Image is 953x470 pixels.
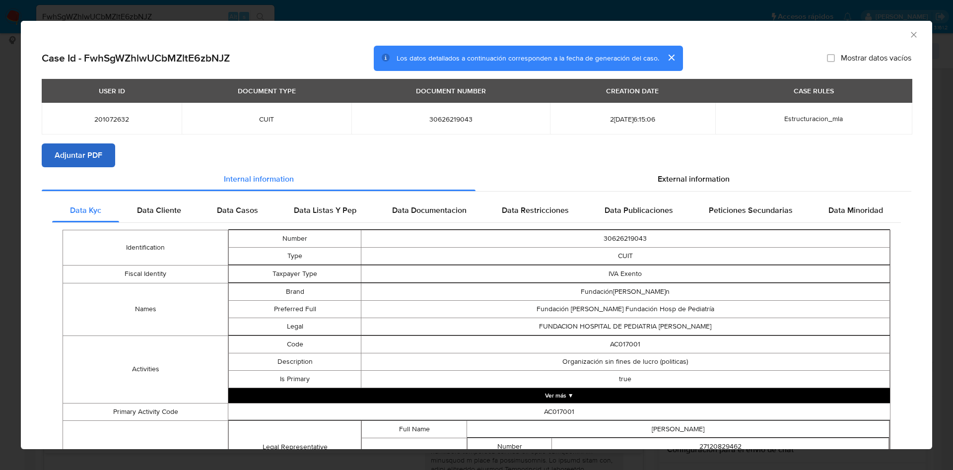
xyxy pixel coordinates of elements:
[410,82,492,99] div: DOCUMENT NUMBER
[827,54,835,62] input: Mostrar datos vacíos
[52,199,901,222] div: Detailed internal info
[397,53,659,63] span: Los datos detallados a continuación corresponden a la fecha de generación del caso.
[55,144,102,166] span: Adjuntar PDF
[467,420,889,438] td: [PERSON_NAME]
[42,167,911,191] div: Detailed info
[229,283,361,300] td: Brand
[784,114,843,124] span: Estructuracion_mla
[229,230,361,247] td: Number
[228,388,890,403] button: Expand array
[93,82,131,99] div: USER ID
[605,204,673,216] span: Data Publicaciones
[562,115,703,124] span: 2[DATE]6:15:06
[63,230,228,265] td: Identification
[361,300,889,318] td: Fundación [PERSON_NAME] Fundación Hosp de Pediatría
[217,204,258,216] span: Data Casos
[361,370,889,388] td: true
[63,283,228,336] td: Names
[229,318,361,335] td: Legal
[63,265,228,283] td: Fiscal Identity
[361,247,889,265] td: CUIT
[42,52,230,65] h2: Case Id - FwhSgWZhlwUCbMZltE6zbNJZ
[194,115,340,124] span: CUIT
[63,403,228,420] td: Primary Activity Code
[363,115,538,124] span: 30626219043
[137,204,181,216] span: Data Cliente
[659,46,683,69] button: cerrar
[229,353,361,370] td: Description
[552,438,889,455] td: 27120829462
[600,82,665,99] div: CREATION DATE
[70,204,101,216] span: Data Kyc
[229,336,361,353] td: Code
[229,370,361,388] td: Is Primary
[468,438,552,455] td: Number
[361,283,889,300] td: Fundación[PERSON_NAME]n
[909,30,918,39] button: Cerrar ventana
[502,204,569,216] span: Data Restricciones
[361,420,467,438] td: Full Name
[54,115,170,124] span: 201072632
[228,403,890,420] td: AC017001
[229,265,361,282] td: Taxpayer Type
[224,173,294,185] span: Internal information
[658,173,730,185] span: External information
[828,204,883,216] span: Data Minoridad
[361,265,889,282] td: IVA Exento
[361,336,889,353] td: AC017001
[361,230,889,247] td: 30626219043
[21,21,932,449] div: closure-recommendation-modal
[294,204,356,216] span: Data Listas Y Pep
[232,82,302,99] div: DOCUMENT TYPE
[229,300,361,318] td: Preferred Full
[229,247,361,265] td: Type
[361,318,889,335] td: FUNDACION HOSPITAL DE PEDIATRIA [PERSON_NAME]
[63,336,228,403] td: Activities
[361,353,889,370] td: Organización sin fines de lucro (politicas)
[841,53,911,63] span: Mostrar datos vacíos
[392,204,467,216] span: Data Documentacion
[709,204,793,216] span: Peticiones Secundarias
[42,143,115,167] button: Adjuntar PDF
[788,82,840,99] div: CASE RULES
